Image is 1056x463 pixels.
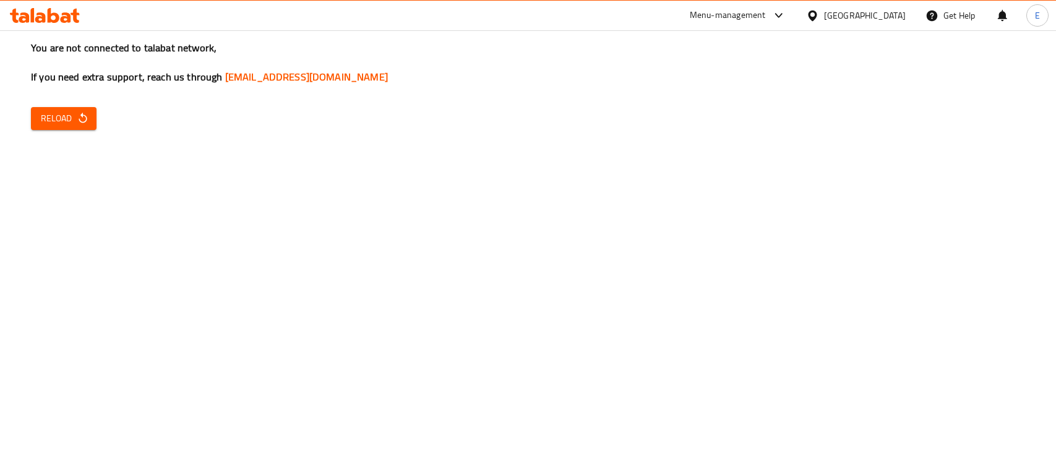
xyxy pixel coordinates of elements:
h3: You are not connected to talabat network, If you need extra support, reach us through [31,41,1025,84]
button: Reload [31,107,97,130]
span: Reload [41,111,87,126]
div: [GEOGRAPHIC_DATA] [824,9,906,22]
div: Menu-management [690,8,766,23]
span: E [1035,9,1040,22]
a: [EMAIL_ADDRESS][DOMAIN_NAME] [225,67,388,86]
